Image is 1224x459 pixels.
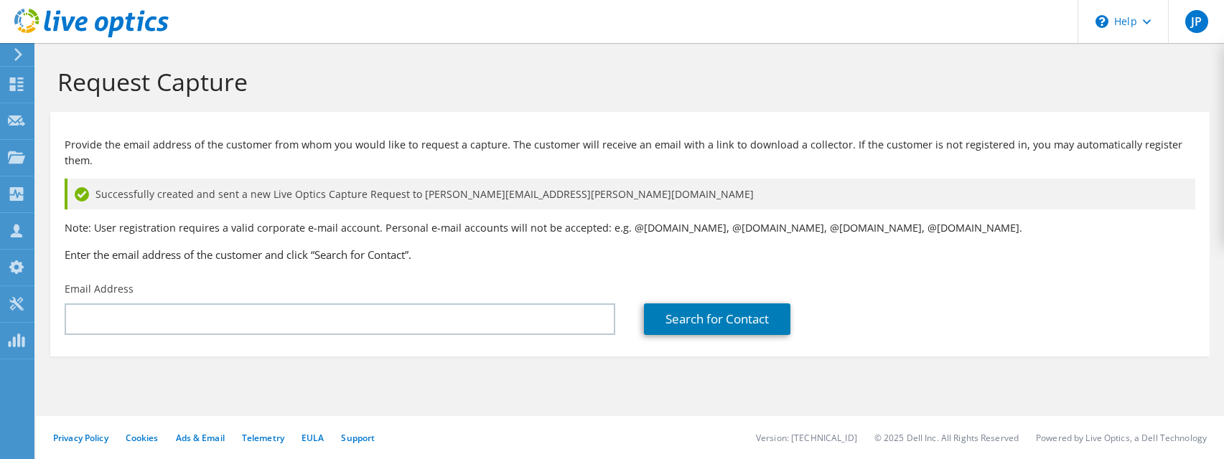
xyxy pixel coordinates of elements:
label: Email Address [65,282,134,296]
p: Provide the email address of the customer from whom you would like to request a capture. The cust... [65,137,1195,169]
a: Ads & Email [176,432,225,444]
span: JP [1185,10,1208,33]
a: Telemetry [242,432,284,444]
li: Version: [TECHNICAL_ID] [756,432,857,444]
span: Successfully created and sent a new Live Optics Capture Request to [PERSON_NAME][EMAIL_ADDRESS][P... [95,186,754,202]
a: EULA [302,432,324,444]
h1: Request Capture [57,67,1195,97]
a: Cookies [126,432,159,444]
a: Support [341,432,375,444]
h3: Enter the email address of the customer and click “Search for Contact”. [65,247,1195,262]
a: Search for Contact [644,303,790,335]
li: Powered by Live Optics, a Dell Technology [1036,432,1207,444]
p: Note: User registration requires a valid corporate e-mail account. Personal e-mail accounts will ... [65,220,1195,236]
li: © 2025 Dell Inc. All Rights Reserved [874,432,1019,444]
a: Privacy Policy [53,432,108,444]
svg: \n [1095,15,1108,28]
